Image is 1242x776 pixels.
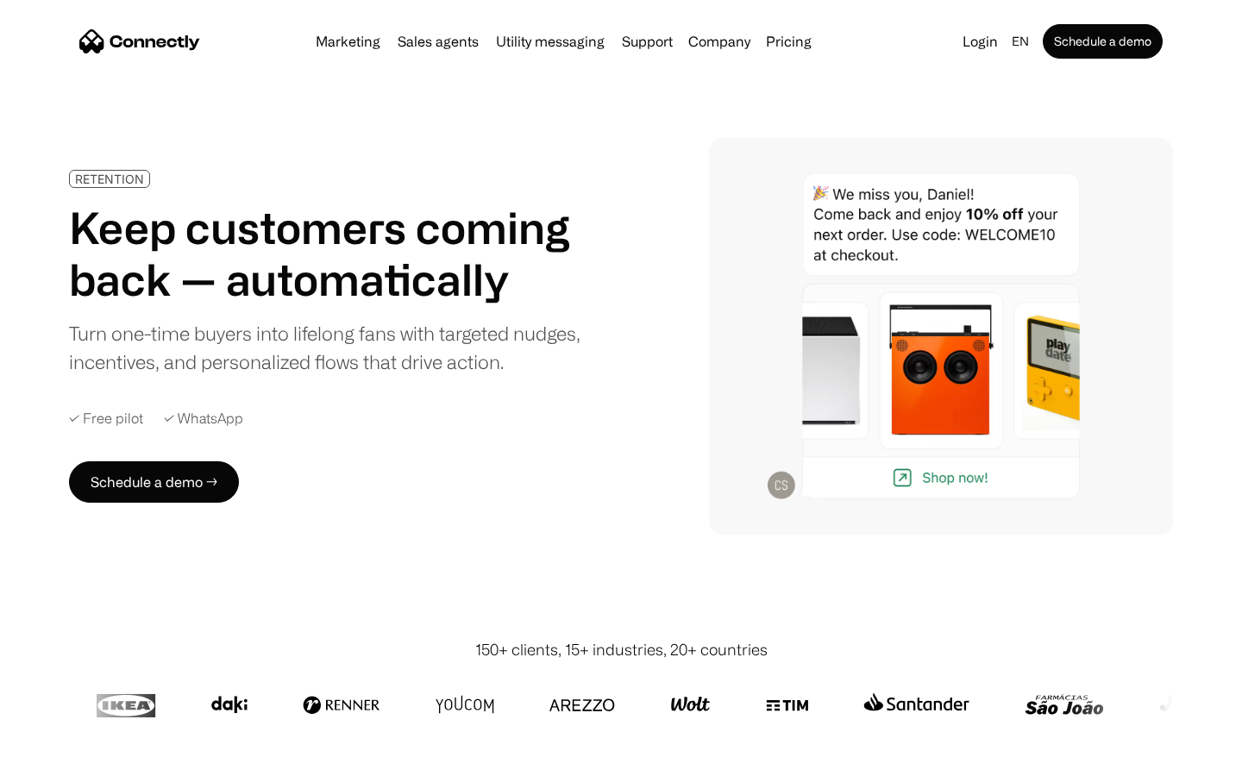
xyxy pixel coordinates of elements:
[69,202,593,305] h1: Keep customers coming back — automatically
[956,29,1005,53] a: Login
[391,34,486,48] a: Sales agents
[759,34,819,48] a: Pricing
[69,410,143,427] div: ✓ Free pilot
[17,744,103,770] aside: Language selected: English
[489,34,612,48] a: Utility messaging
[1012,29,1029,53] div: en
[34,746,103,770] ul: Language list
[1043,24,1163,59] a: Schedule a demo
[615,34,680,48] a: Support
[75,172,144,185] div: RETENTION
[309,34,387,48] a: Marketing
[688,29,750,53] div: Company
[69,319,593,376] div: Turn one-time buyers into lifelong fans with targeted nudges, incentives, and personalized flows ...
[164,410,243,427] div: ✓ WhatsApp
[69,461,239,503] a: Schedule a demo →
[475,638,768,661] div: 150+ clients, 15+ industries, 20+ countries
